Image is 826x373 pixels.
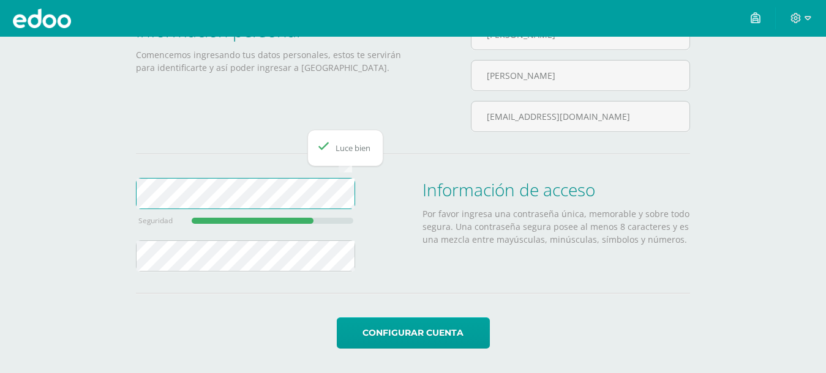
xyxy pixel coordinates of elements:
[138,215,192,225] div: Seguridad
[336,142,370,153] div: Luce bien
[422,207,690,246] p: Por favor ingresa una contraseña única, memorable y sobre todo segura. Una contraseña segura pose...
[422,178,690,201] h2: Información de acceso
[337,317,490,349] button: Configurar cuenta
[136,48,404,74] p: Comencemos ingresando tus datos personales, estos te servirán para identificarte y así poder ingr...
[471,61,689,90] input: Apellidos
[471,102,689,131] input: Correo electrónico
